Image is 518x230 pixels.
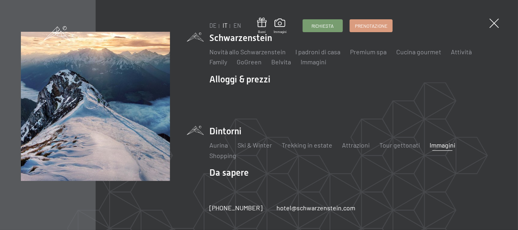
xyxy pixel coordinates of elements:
a: DE [209,22,217,29]
span: Immagini [274,30,287,34]
span: Prenotazione [355,23,387,29]
a: Tour gettonati [379,141,420,149]
a: EN [233,22,241,29]
a: Prenotazione [350,20,392,32]
a: Immagini [430,141,455,149]
a: Novità allo Schwarzenstein [209,48,286,55]
a: Shopping [209,152,236,159]
a: IT [223,22,227,29]
a: I padroni di casa [295,48,340,55]
a: Immagini [274,18,287,34]
a: hotel@schwarzenstein.com [276,203,355,212]
span: Buoni [257,30,266,34]
a: Cucina gourmet [396,48,441,55]
a: Attività [451,48,472,55]
a: [PHONE_NUMBER] [209,203,262,212]
a: Immagini [301,58,326,66]
a: Richiesta [303,20,342,32]
span: [PHONE_NUMBER] [209,204,262,212]
span: Richiesta [311,23,334,29]
a: Ski & Winter [238,141,272,149]
a: Aurina [209,141,228,149]
a: Belvita [271,58,291,66]
a: Trekking in estate [282,141,332,149]
a: Family [209,58,227,66]
a: Buoni [257,18,266,34]
a: Attrazioni [342,141,370,149]
a: Premium spa [350,48,387,55]
a: GoGreen [237,58,262,66]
